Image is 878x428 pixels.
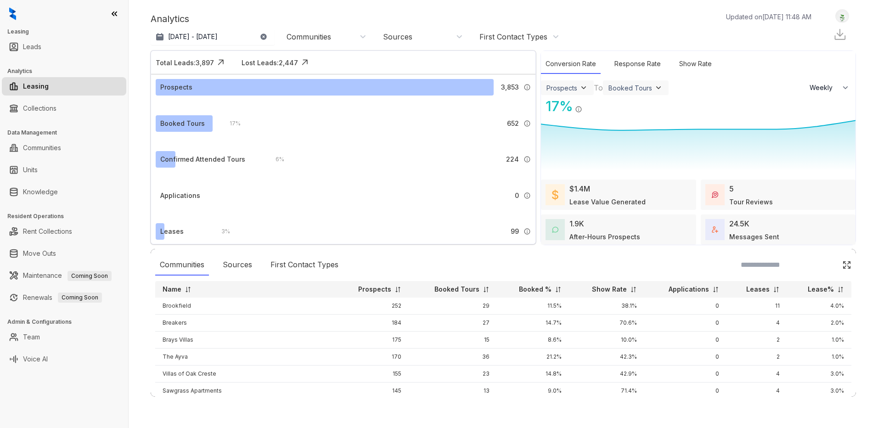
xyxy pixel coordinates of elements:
[336,349,409,366] td: 170
[409,298,497,315] td: 29
[58,293,102,303] span: Coming Soon
[7,212,128,220] h3: Resident Operations
[804,79,855,96] button: Weekly
[575,106,582,113] img: Info
[569,315,644,332] td: 70.6%
[434,285,479,294] p: Booked Tours
[160,82,192,92] div: Prospects
[2,183,126,201] li: Knowledge
[569,218,584,229] div: 1.9K
[594,82,603,93] div: To
[787,298,851,315] td: 4.0%
[787,383,851,400] td: 3.0%
[155,254,209,276] div: Communities
[523,120,531,127] img: Info
[842,260,851,270] img: Click Icon
[726,12,811,22] p: Updated on [DATE] 11:48 AM
[497,349,569,366] td: 21.2%
[810,83,838,92] span: Weekly
[712,226,718,233] img: TotalFum
[552,226,558,233] img: AfterHoursConversations
[506,154,519,164] span: 224
[823,261,831,269] img: SearchIcon
[160,191,200,201] div: Applications
[546,84,577,92] div: Prospects
[23,244,56,263] a: Move Outs
[712,191,718,198] img: TourReviews
[669,285,709,294] p: Applications
[160,226,184,237] div: Leases
[358,285,391,294] p: Prospects
[479,32,547,42] div: First Contact Types
[726,298,787,315] td: 11
[726,349,787,366] td: 2
[644,332,726,349] td: 0
[541,96,573,117] div: 17 %
[155,366,336,383] td: Villas of Oak Creste
[409,315,497,332] td: 27
[569,183,590,194] div: $1.4M
[569,298,644,315] td: 38.1%
[23,77,49,96] a: Leasing
[552,189,558,200] img: LeaseValue
[519,285,552,294] p: Booked %
[569,366,644,383] td: 42.9%
[507,118,519,129] span: 652
[729,218,749,229] div: 24.5K
[569,197,646,207] div: Lease Value Generated
[726,383,787,400] td: 4
[787,366,851,383] td: 3.0%
[23,183,58,201] a: Knowledge
[7,28,128,36] h3: Leasing
[555,286,562,293] img: sorting
[23,99,56,118] a: Collections
[212,226,230,237] div: 3 %
[515,191,519,201] span: 0
[2,161,126,179] li: Units
[2,350,126,368] li: Voice AI
[155,349,336,366] td: The Ayva
[644,298,726,315] td: 0
[151,12,189,26] p: Analytics
[523,156,531,163] img: Info
[336,332,409,349] td: 175
[155,298,336,315] td: Brookfield
[497,383,569,400] td: 9.0%
[242,58,298,68] div: Lost Leads: 2,447
[336,315,409,332] td: 184
[608,84,652,92] div: Booked Tours
[336,383,409,400] td: 145
[23,350,48,368] a: Voice AI
[266,154,284,164] div: 6 %
[833,28,847,41] img: Download
[497,315,569,332] td: 14.7%
[2,244,126,263] li: Move Outs
[409,349,497,366] td: 36
[7,67,128,75] h3: Analytics
[654,83,663,92] img: ViewFilterArrow
[168,32,218,41] p: [DATE] - [DATE]
[579,83,588,92] img: ViewFilterArrow
[501,82,519,92] span: 3,853
[2,139,126,157] li: Communities
[837,286,844,293] img: sorting
[582,97,596,111] img: Click Icon
[151,28,275,45] button: [DATE] - [DATE]
[729,232,779,242] div: Messages Sent
[185,286,191,293] img: sorting
[155,332,336,349] td: Brays Villas
[23,38,41,56] a: Leads
[2,266,126,285] li: Maintenance
[298,56,312,69] img: Click Icon
[2,222,126,241] li: Rent Collections
[729,197,773,207] div: Tour Reviews
[409,332,497,349] td: 15
[644,366,726,383] td: 0
[160,154,245,164] div: Confirmed Attended Tours
[523,228,531,235] img: Info
[394,286,401,293] img: sorting
[160,118,205,129] div: Booked Tours
[610,54,665,74] div: Response Rate
[523,84,531,91] img: Info
[729,183,734,194] div: 5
